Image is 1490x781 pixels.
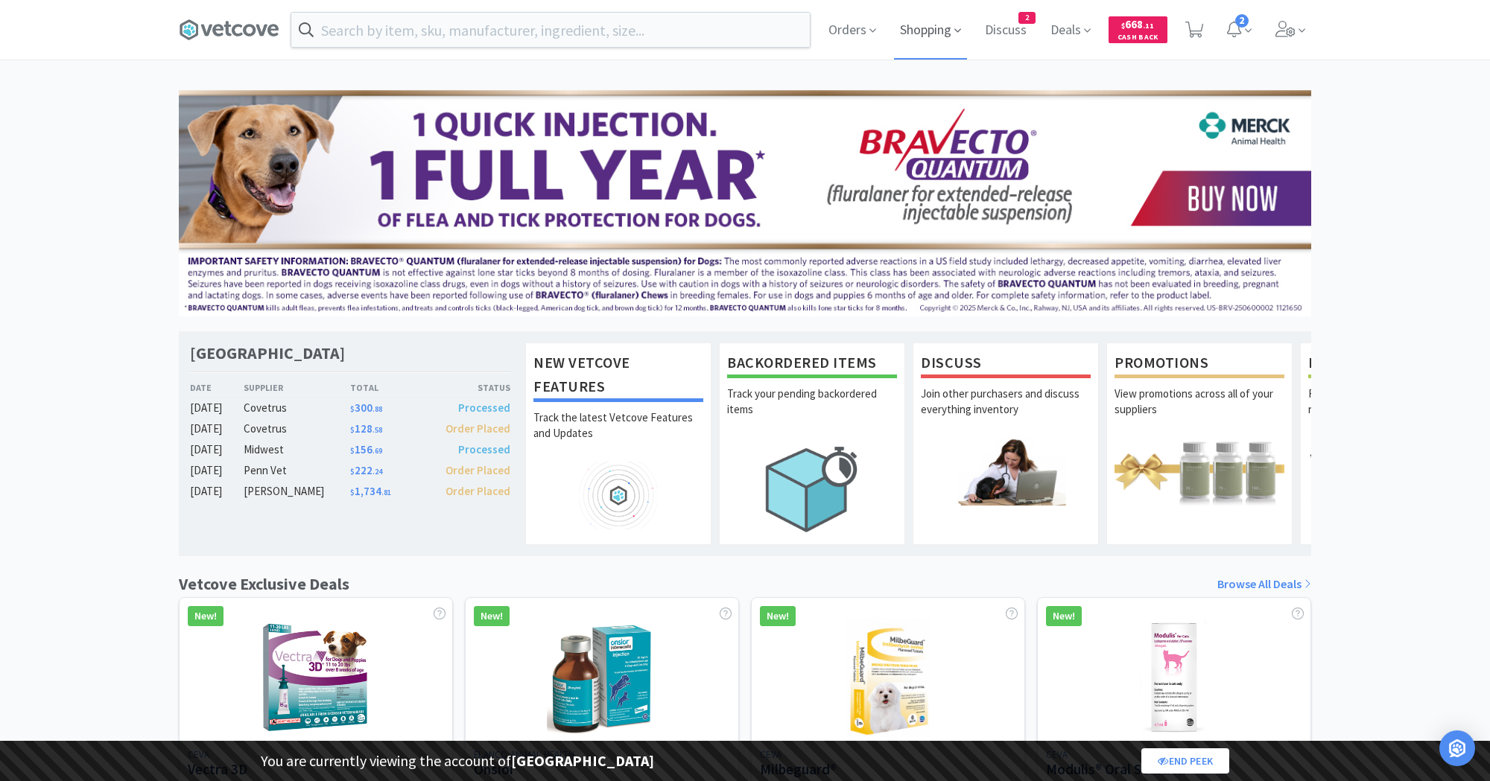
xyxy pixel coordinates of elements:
[179,571,349,597] h1: Vetcove Exclusive Deals
[261,749,654,773] p: You are currently viewing the account of
[350,488,355,497] span: $
[244,441,350,459] div: Midwest
[533,462,703,529] img: hero_feature_roadmap.png
[1109,10,1167,50] a: $668.11Cash Back
[190,420,510,438] a: [DATE]Covetrus$128.58Order Placed
[1439,730,1475,766] div: Open Intercom Messenger
[190,342,345,364] h1: [GEOGRAPHIC_DATA]
[719,342,905,545] a: Backordered ItemsTrack your pending backordered items
[350,446,355,456] span: $
[446,463,510,477] span: Order Placed
[244,399,350,417] div: Covetrus
[727,351,897,378] h1: Backordered Items
[1106,342,1293,545] a: PromotionsView promotions across all of your suppliers
[533,409,703,462] p: Track the latest Vetcove Features and Updates
[1300,342,1486,545] a: Free SamplesRequest free samples on the newest veterinary products
[446,421,510,436] span: Order Placed
[190,441,244,459] div: [DATE]
[350,401,382,415] span: 300
[179,90,1311,316] img: 3ffb5edee65b4d9ab6d7b0afa510b01f.jpg
[1115,438,1284,506] img: hero_promotions.png
[430,380,510,395] div: Status
[1308,438,1478,506] img: hero_samples.png
[921,386,1091,438] p: Join other purchasers and discuss everything inventory
[1115,386,1284,438] p: View promotions across all of your suppliers
[1308,351,1478,378] h1: Free Samples
[350,425,355,435] span: $
[190,482,244,500] div: [DATE]
[372,467,382,476] span: . 24
[350,463,382,477] span: 222
[381,488,391,497] span: . 81
[727,438,897,540] img: hero_backorders.png
[1141,748,1229,774] a: End Peek
[1117,34,1158,43] span: Cash Back
[1121,17,1154,31] span: 668
[244,420,350,438] div: Covetrus
[913,342,1099,545] a: DiscussJoin other purchasers and discuss everything inventory
[190,399,244,417] div: [DATE]
[350,484,391,498] span: 1,734
[350,404,355,414] span: $
[372,446,382,456] span: . 69
[1019,13,1035,23] span: 2
[921,351,1091,378] h1: Discuss
[458,442,510,456] span: Processed
[350,421,382,436] span: 128
[190,462,244,479] div: [DATE]
[350,467,355,476] span: $
[1143,21,1154,31] span: . 11
[1217,575,1311,594] a: Browse All Deals
[350,380,431,395] div: Total
[244,380,350,395] div: Supplier
[190,380,244,395] div: Date
[1235,14,1249,28] span: 2
[525,342,711,545] a: New Vetcove FeaturesTrack the latest Vetcove Features and Updates
[190,420,244,438] div: [DATE]
[511,751,654,770] strong: [GEOGRAPHIC_DATA]
[190,441,510,459] a: [DATE]Midwest$156.69Processed
[1121,21,1125,31] span: $
[190,482,510,500] a: [DATE][PERSON_NAME]$1,734.81Order Placed
[1308,386,1478,438] p: Request free samples on the newest veterinary products
[244,462,350,479] div: Penn Vet
[921,438,1091,506] img: hero_discuss.png
[1115,351,1284,378] h1: Promotions
[533,351,703,402] h1: New Vetcove Features
[446,484,510,498] span: Order Placed
[350,442,382,456] span: 156
[458,401,510,415] span: Processed
[727,386,897,438] p: Track your pending backordered items
[190,399,510,417] a: [DATE]Covetrus$300.88Processed
[244,482,350,500] div: [PERSON_NAME]
[372,425,382,435] span: . 58
[190,462,510,479] a: [DATE]Penn Vet$222.24Order Placed
[979,24,1033,37] a: Discuss2
[372,404,382,414] span: . 88
[291,13,810,47] input: Search by item, sku, manufacturer, ingredient, size...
